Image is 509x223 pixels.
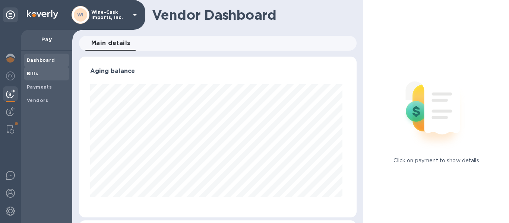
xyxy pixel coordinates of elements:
p: Click on payment to show details [393,157,479,165]
h1: Vendor Dashboard [152,7,351,23]
img: Logo [27,10,58,19]
b: WI [77,12,84,17]
b: Vendors [27,98,48,103]
h3: Aging balance [90,68,345,75]
b: Dashboard [27,57,55,63]
span: Main details [91,38,130,48]
p: Pay [27,36,66,43]
b: Payments [27,84,52,90]
img: Foreign exchange [6,71,15,80]
b: Bills [27,71,38,76]
div: Unpin categories [3,7,18,22]
p: Wine-Cask Imports, Inc. [91,10,129,20]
